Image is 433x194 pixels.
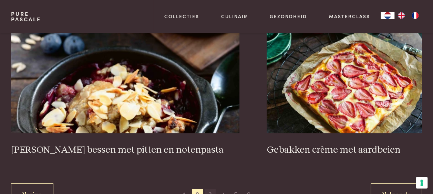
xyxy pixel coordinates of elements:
[267,144,422,156] h3: Gebakken crème met aardbeien
[11,11,41,22] a: PurePascale
[11,144,239,156] h3: [PERSON_NAME] bessen met pitten en notenpasta
[394,12,422,19] ul: Language list
[164,13,199,20] a: Collecties
[381,12,394,19] div: Language
[270,13,307,20] a: Gezondheid
[221,13,248,20] a: Culinair
[394,12,408,19] a: EN
[381,12,394,19] a: NL
[329,13,370,20] a: Masterclass
[416,177,427,188] button: Uw voorkeuren voor toestemming voor trackingtechnologieën
[408,12,422,19] a: FR
[381,12,422,19] aside: Language selected: Nederlands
